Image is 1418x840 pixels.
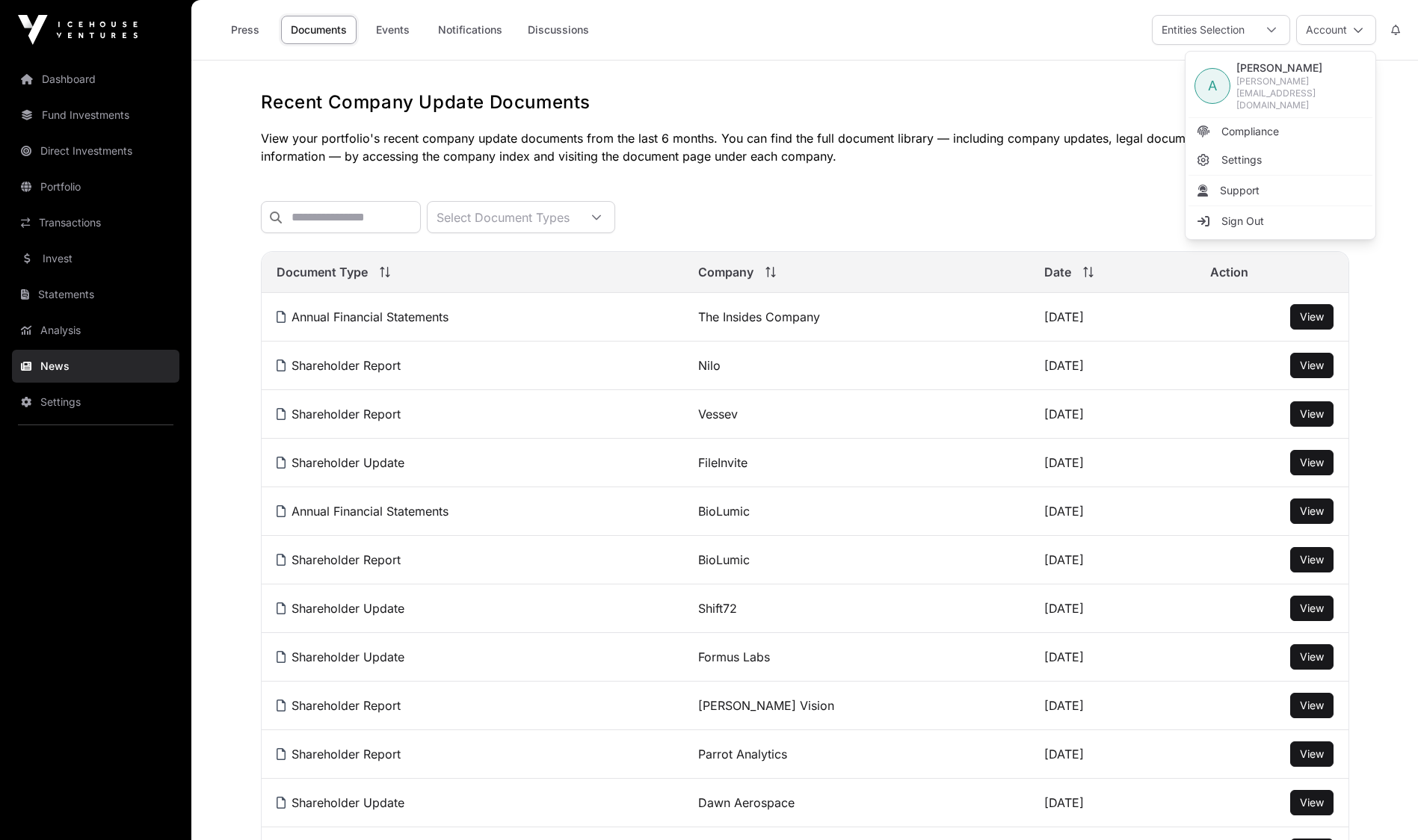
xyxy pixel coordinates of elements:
[1221,152,1262,167] span: Settings
[698,747,787,762] a: Parrot Analytics
[1290,741,1334,767] button: View
[518,16,599,44] a: Discussions
[277,358,401,373] a: Shareholder Report
[1290,790,1334,815] button: View
[1290,498,1334,524] button: View
[1189,177,1372,204] li: Support
[428,202,579,232] div: Select Document Types
[277,407,401,421] a: Shareholder Report
[12,350,179,383] a: News
[12,99,179,132] a: Fund Investments
[215,16,275,44] a: Press
[277,601,404,616] a: Shareholder Update
[1300,699,1324,711] span: View
[698,309,820,324] a: The Insides Company
[1300,504,1324,517] span: View
[12,206,179,239] a: Transactions
[1029,633,1194,682] td: [DATE]
[1300,456,1324,469] span: View
[277,649,404,664] a: Shareholder Update
[1029,439,1194,487] td: [DATE]
[1343,768,1418,840] iframe: Chat Widget
[277,795,404,810] a: Shareholder Update
[12,386,179,419] a: Settings
[698,649,770,664] a: Formus Labs
[1300,358,1324,373] a: View
[1300,747,1324,760] span: View
[1300,309,1324,324] a: View
[1029,779,1194,827] td: [DATE]
[1029,682,1194,730] td: [DATE]
[12,135,179,167] a: Direct Investments
[1029,390,1194,439] td: [DATE]
[1300,796,1324,809] span: View
[277,455,404,470] a: Shareholder Update
[1296,15,1376,45] button: Account
[1290,401,1334,427] button: View
[1220,183,1260,198] span: Support
[1300,407,1324,420] span: View
[1300,504,1324,519] a: View
[277,309,448,324] a: Annual Financial Statements
[12,170,179,203] a: Portfolio
[1236,61,1366,75] span: [PERSON_NAME]
[1300,649,1324,664] a: View
[1300,310,1324,323] span: View
[698,698,834,713] a: [PERSON_NAME] Vision
[18,15,138,45] img: Icehouse Ventures Logo
[1290,644,1334,670] button: View
[12,278,179,311] a: Statements
[1029,536,1194,584] td: [DATE]
[277,747,401,762] a: Shareholder Report
[1290,304,1334,330] button: View
[428,16,512,44] a: Notifications
[1029,730,1194,779] td: [DATE]
[1189,208,1372,235] li: Sign Out
[1300,747,1324,762] a: View
[1300,552,1324,567] a: View
[277,698,401,713] a: Shareholder Report
[12,314,179,347] a: Analysis
[1153,16,1254,44] div: Entities Selection
[12,63,179,96] a: Dashboard
[281,16,357,44] a: Documents
[1300,650,1324,663] span: View
[1290,693,1334,718] button: View
[1221,124,1279,139] span: Compliance
[1290,450,1334,475] button: View
[1236,75,1366,111] span: [PERSON_NAME][EMAIL_ADDRESS][DOMAIN_NAME]
[1029,584,1194,633] td: [DATE]
[1189,118,1372,145] a: Compliance
[1290,353,1334,378] button: View
[1189,146,1372,173] a: Settings
[1208,75,1217,96] span: A
[698,407,738,421] a: Vessev
[261,129,1349,165] p: View your portfolio's recent company update documents from the last 6 months. You can find the fu...
[12,242,179,275] a: Invest
[1300,601,1324,616] a: View
[698,795,795,810] a: Dawn Aerospace
[698,504,750,519] a: BioLumic
[1029,342,1194,390] td: [DATE]
[1044,263,1071,281] span: Date
[1029,487,1194,536] td: [DATE]
[1300,407,1324,421] a: View
[1300,795,1324,810] a: View
[277,263,368,281] span: Document Type
[1210,263,1248,281] span: Action
[363,16,422,44] a: Events
[277,552,401,567] a: Shareholder Report
[698,552,750,567] a: BioLumic
[1300,455,1324,470] a: View
[1300,602,1324,614] span: View
[698,263,753,281] span: Company
[261,90,1349,114] h1: Recent Company Update Documents
[698,601,737,616] a: Shift72
[277,504,448,519] a: Annual Financial Statements
[1300,698,1324,713] a: View
[1290,547,1334,572] button: View
[1221,214,1264,229] span: Sign Out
